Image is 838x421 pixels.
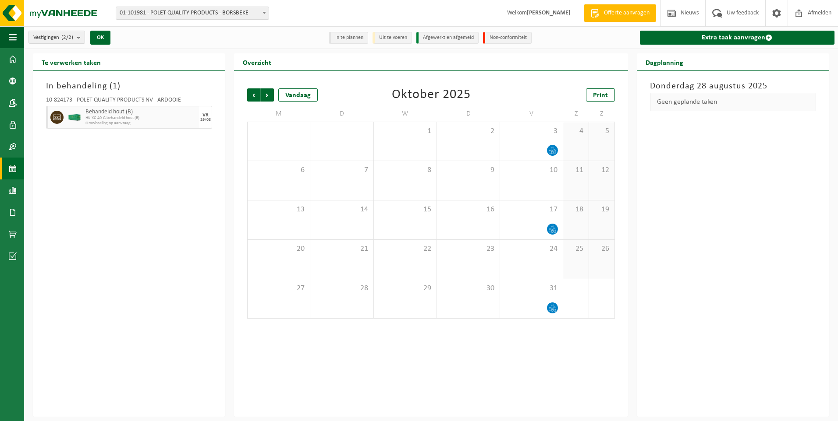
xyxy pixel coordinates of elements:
[68,114,81,121] img: HK-XC-40-GN-00
[504,165,558,175] span: 10
[378,284,432,293] span: 29
[329,32,368,44] li: In te plannen
[441,126,495,136] span: 2
[437,106,500,122] td: D
[261,88,274,102] span: Volgende
[584,4,656,22] a: Offerte aanvragen
[568,126,584,136] span: 4
[85,109,197,116] span: Behandeld hout (B)
[568,165,584,175] span: 11
[33,53,110,70] h2: Te verwerken taken
[373,32,412,44] li: Uit te voeren
[504,284,558,293] span: 31
[568,244,584,254] span: 25
[593,205,610,214] span: 19
[85,116,197,121] span: HK-XC-40-G behandeld hout (B)
[90,31,110,45] button: OK
[234,53,280,70] h2: Overzicht
[202,112,209,118] div: VR
[500,106,563,122] td: V
[252,244,305,254] span: 20
[416,32,479,44] li: Afgewerkt en afgemeld
[113,82,117,91] span: 1
[441,165,495,175] span: 9
[46,80,212,93] h3: In behandeling ( )
[315,244,369,254] span: 21
[278,88,318,102] div: Vandaag
[315,165,369,175] span: 7
[315,284,369,293] span: 28
[378,165,432,175] span: 8
[46,97,212,106] div: 10-824173 - POLET QUALITY PRODUCTS NV - ARDOOIE
[602,9,652,18] span: Offerte aanvragen
[200,118,211,122] div: 29/08
[504,126,558,136] span: 3
[640,31,834,45] a: Extra taak aanvragen
[374,106,437,122] td: W
[33,31,73,44] span: Vestigingen
[504,244,558,254] span: 24
[116,7,269,19] span: 01-101981 - POLET QUALITY PRODUCTS - BORSBEKE
[378,205,432,214] span: 15
[593,244,610,254] span: 26
[593,165,610,175] span: 12
[650,80,816,93] h3: Donderdag 28 augustus 2025
[593,126,610,136] span: 5
[586,88,615,102] a: Print
[378,126,432,136] span: 1
[116,7,269,20] span: 01-101981 - POLET QUALITY PRODUCTS - BORSBEKE
[392,88,471,102] div: Oktober 2025
[310,106,373,122] td: D
[568,205,584,214] span: 18
[637,53,692,70] h2: Dagplanning
[650,93,816,111] div: Geen geplande taken
[247,88,260,102] span: Vorige
[252,284,305,293] span: 27
[441,284,495,293] span: 30
[315,205,369,214] span: 14
[483,32,532,44] li: Non-conformiteit
[252,165,305,175] span: 6
[252,205,305,214] span: 13
[504,205,558,214] span: 17
[441,244,495,254] span: 23
[61,35,73,40] count: (2/2)
[247,106,310,122] td: M
[28,31,85,44] button: Vestigingen(2/2)
[85,121,197,126] span: Omwisseling op aanvraag
[563,106,589,122] td: Z
[527,10,571,16] strong: [PERSON_NAME]
[593,92,608,99] span: Print
[589,106,615,122] td: Z
[441,205,495,214] span: 16
[378,244,432,254] span: 22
